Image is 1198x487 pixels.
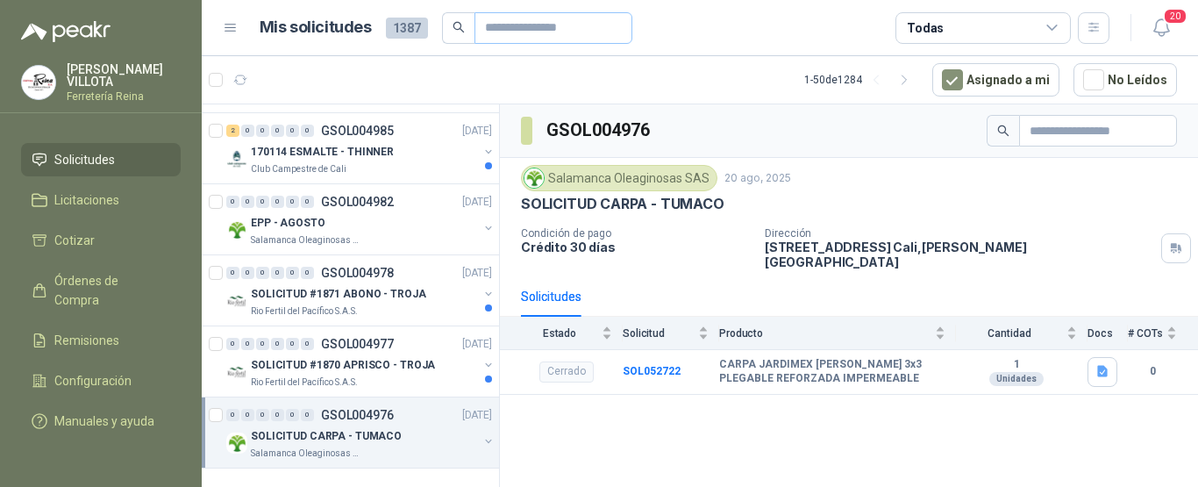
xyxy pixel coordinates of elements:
img: Company Logo [524,168,544,188]
div: Solicitudes [521,287,581,306]
div: 0 [226,267,239,279]
span: Estado [521,327,598,340]
a: Licitaciones [21,183,181,217]
button: Asignado a mi [932,63,1059,97]
a: Cotizar [21,224,181,257]
div: Cerrado [539,362,594,383]
a: Remisiones [21,324,181,357]
span: search [997,125,1009,137]
span: Configuración [54,371,132,390]
div: 0 [241,196,254,208]
th: Solicitud [623,317,719,349]
div: 0 [256,267,269,279]
a: Manuales y ayuda [21,405,181,438]
div: 0 [286,338,299,350]
th: Producto [719,317,956,349]
div: 0 [226,196,239,208]
span: Manuales y ayuda [54,412,154,431]
a: 0 0 0 0 0 0 GSOL004978[DATE] Company LogoSOLICITUD #1871 ABONO - TROJARio Fertil del Pacífico S.A.S. [226,262,496,319]
p: GSOL004977 [321,338,394,350]
a: 0 0 0 0 0 0 GSOL004982[DATE] Company LogoEPP - AGOSTOSalamanca Oleaginosas SAS [226,191,496,247]
a: Órdenes de Compra [21,264,181,317]
div: 0 [286,409,299,421]
span: Solicitud [623,327,695,340]
img: Company Logo [22,66,55,99]
p: Salamanca Oleaginosas SAS [251,233,361,247]
p: 170114 ESMALTE - THINNER [251,144,394,161]
div: 0 [271,409,284,421]
span: Órdenes de Compra [54,271,164,310]
span: # COTs [1128,327,1163,340]
h1: Mis solicitudes [260,15,372,40]
p: [DATE] [462,194,492,211]
div: 0 [256,196,269,208]
p: SOLICITUD CARPA - TUMACO [521,195,724,213]
div: 0 [241,409,254,421]
div: 0 [241,338,254,350]
p: [DATE] [462,265,492,282]
div: Salamanca Oleaginosas SAS [521,165,717,191]
div: 0 [241,125,254,137]
div: Todas [907,18,944,38]
p: [STREET_ADDRESS] Cali , [PERSON_NAME][GEOGRAPHIC_DATA] [765,240,1154,269]
div: 0 [226,409,239,421]
div: 0 [256,409,269,421]
button: 20 [1145,12,1177,44]
img: Company Logo [226,148,247,169]
a: SOL052722 [623,365,681,377]
p: GSOL004976 [321,409,394,421]
span: 1387 [386,18,428,39]
p: 20 ago, 2025 [724,170,791,187]
img: Company Logo [226,362,247,383]
div: 0 [256,125,269,137]
div: 0 [271,338,284,350]
p: EPP - AGOSTO [251,215,325,232]
a: Configuración [21,364,181,397]
div: 0 [286,125,299,137]
p: GSOL004978 [321,267,394,279]
div: 0 [286,267,299,279]
div: Unidades [989,372,1044,386]
p: Crédito 30 días [521,240,751,254]
span: Remisiones [54,331,119,350]
p: SOLICITUD #1871 ABONO - TROJA [251,286,426,303]
p: Dirección [765,227,1154,240]
span: Licitaciones [54,190,119,210]
span: Cantidad [956,327,1063,340]
p: SOLICITUD #1870 APRISCO - TROJA [251,357,435,374]
div: 0 [256,338,269,350]
p: SOLICITUD CARPA - TUMACO [251,428,402,445]
th: Cantidad [956,317,1087,349]
img: Company Logo [226,433,247,454]
div: 0 [301,125,314,137]
p: [DATE] [462,407,492,424]
a: 2 0 0 0 0 0 GSOL004985[DATE] Company Logo170114 ESMALTE - THINNERClub Campestre de Cali [226,120,496,176]
div: 0 [301,196,314,208]
img: Company Logo [226,219,247,240]
p: Club Campestre de Cali [251,162,346,176]
p: Ferretería Reina [67,91,181,102]
div: 0 [271,125,284,137]
div: 0 [286,196,299,208]
div: 0 [301,338,314,350]
th: Docs [1087,317,1128,349]
div: 1 - 50 de 1284 [804,66,918,94]
b: 0 [1128,363,1177,380]
span: 20 [1163,8,1187,25]
div: 0 [271,267,284,279]
a: 0 0 0 0 0 0 GSOL004976[DATE] Company LogoSOLICITUD CARPA - TUMACOSalamanca Oleaginosas SAS [226,405,496,461]
p: [DATE] [462,123,492,140]
a: 0 0 0 0 0 0 GSOL004977[DATE] Company LogoSOLICITUD #1870 APRISCO - TROJARio Fertil del Pacífico S... [226,333,496,390]
p: Salamanca Oleaginosas SAS [251,447,361,461]
p: GSOL004985 [321,125,394,137]
img: Company Logo [226,290,247,312]
b: CARPA JARDIMEX [PERSON_NAME] 3x3 PLEGABLE REFORZADA IMPERMEABLE [719,358,945,385]
div: 0 [301,267,314,279]
th: # COTs [1128,317,1198,349]
div: 2 [226,125,239,137]
span: Solicitudes [54,150,115,169]
p: [DATE] [462,336,492,353]
div: 0 [241,267,254,279]
span: search [453,21,465,33]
